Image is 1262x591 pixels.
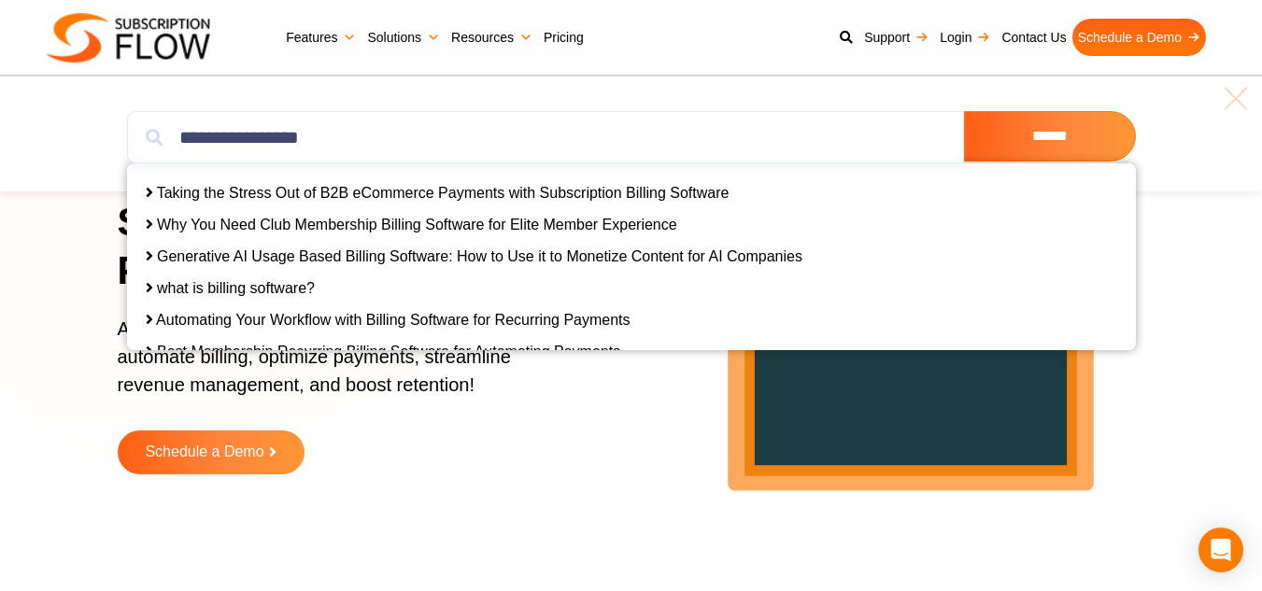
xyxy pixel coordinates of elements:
[157,248,802,264] a: Generative AI Usage Based Billing Software: How to Use it to Monetize Content for AI Companies
[157,185,730,201] a: Taking the Stress Out of B2B eCommerce Payments with Subscription Billing Software
[538,19,589,56] a: Pricing
[157,344,620,359] a: Best Membership Recurring Billing Software for Automating Payments
[157,280,315,296] a: what is billing software?
[1072,19,1206,56] a: Schedule a Demo
[996,19,1071,56] a: Contact Us
[1198,528,1243,572] div: Open Intercom Messenger
[157,217,677,232] a: Why You Need Club Membership Billing Software for Elite Member Experience
[362,19,446,56] a: Solutions
[858,19,934,56] a: Support
[47,13,210,63] img: Subscriptionflow
[934,19,996,56] a: Login
[118,430,305,474] a: Schedule a Demo
[446,19,538,56] a: Resources
[156,312,630,328] a: Automating Your Workflow with Billing Software for Recurring Payments
[118,315,560,417] p: AI-powered subscription management platform to automate billing, optimize payments, streamline re...
[145,444,263,460] span: Schedule a Demo
[118,198,583,296] h1: Simplify Subscriptions, Power Growth!
[280,19,362,56] a: Features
